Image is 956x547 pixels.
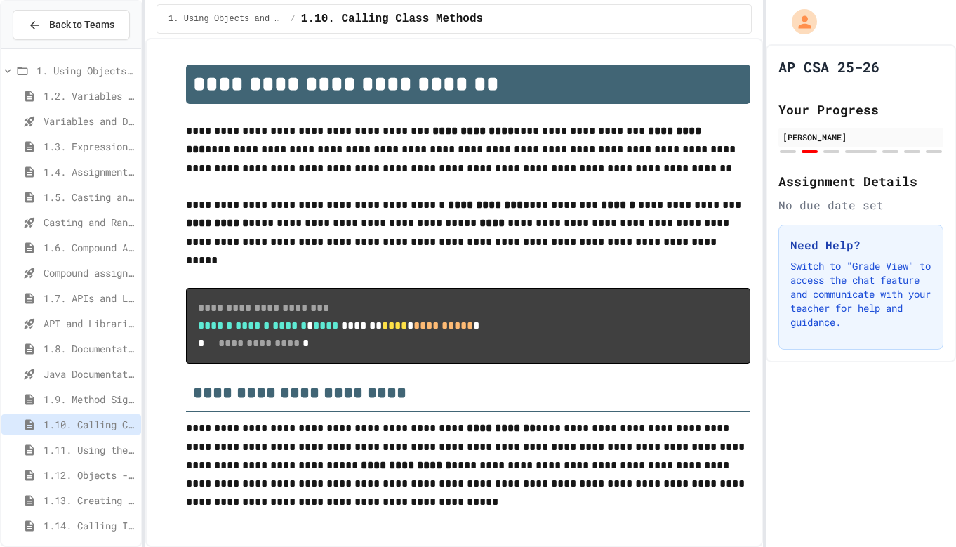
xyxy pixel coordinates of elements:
[790,237,931,253] h3: Need Help?
[44,442,135,457] span: 1.11. Using the Math Class
[778,197,943,213] div: No due date set
[783,131,939,143] div: [PERSON_NAME]
[44,468,135,482] span: 1.12. Objects - Instances of Classes
[44,291,135,305] span: 1.7. APIs and Libraries
[291,13,296,25] span: /
[44,518,135,533] span: 1.14. Calling Instance Methods
[44,392,135,407] span: 1.9. Method Signatures
[778,171,943,191] h2: Assignment Details
[301,11,483,27] span: 1.10. Calling Class Methods
[44,265,135,280] span: Compound assignment operators - Quiz
[44,240,135,255] span: 1.6. Compound Assignment Operators
[44,417,135,432] span: 1.10. Calling Class Methods
[44,114,135,128] span: Variables and Data Types - Quiz
[49,18,114,32] span: Back to Teams
[44,164,135,179] span: 1.4. Assignment and Input
[778,57,879,77] h1: AP CSA 25-26
[44,493,135,508] span: 1.13. Creating and Initializing Objects: Constructors
[790,259,931,329] p: Switch to "Grade View" to access the chat feature and communicate with your teacher for help and ...
[44,341,135,356] span: 1.8. Documentation with Comments and Preconditions
[777,6,821,38] div: My Account
[44,316,135,331] span: API and Libraries - Topic 1.7
[36,63,135,78] span: 1. Using Objects and Methods
[168,13,285,25] span: 1. Using Objects and Methods
[44,215,135,230] span: Casting and Ranges of variables - Quiz
[13,10,130,40] button: Back to Teams
[44,367,135,381] span: Java Documentation with Comments - Topic 1.8
[44,88,135,103] span: 1.2. Variables and Data Types
[44,139,135,154] span: 1.3. Expressions and Output [New]
[778,100,943,119] h2: Your Progress
[44,190,135,204] span: 1.5. Casting and Ranges of Values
